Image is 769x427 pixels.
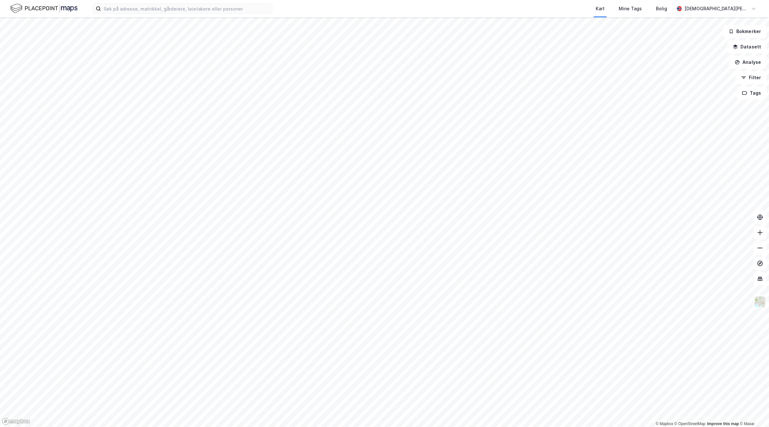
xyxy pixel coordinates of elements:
img: logo.f888ab2527a4732fd821a326f86c7f29.svg [10,3,78,14]
iframe: Chat Widget [737,396,769,427]
div: Kart [596,5,605,13]
div: Mine Tags [619,5,642,13]
div: [DEMOGRAPHIC_DATA][PERSON_NAME] [684,5,748,13]
div: Bolig [656,5,667,13]
input: Søk på adresse, matrikkel, gårdeiere, leietakere eller personer [101,4,272,13]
